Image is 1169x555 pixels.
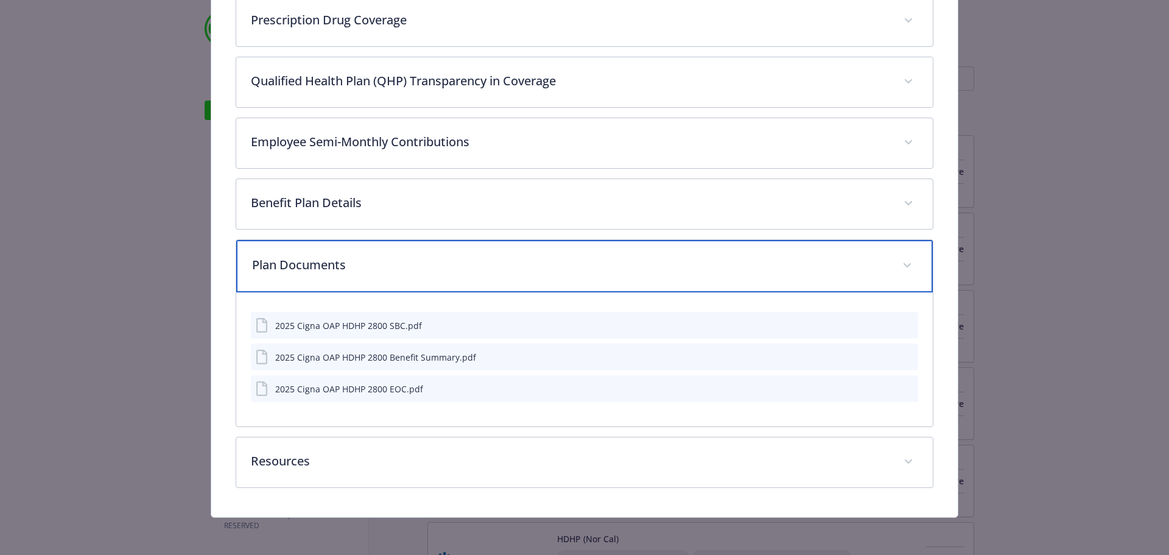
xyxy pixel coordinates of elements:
button: download file [883,383,893,395]
p: Prescription Drug Coverage [251,11,890,29]
div: Benefit Plan Details [236,179,933,229]
div: Resources [236,437,933,487]
p: Resources [251,452,890,470]
button: download file [883,351,893,364]
div: 2025 Cigna OAP HDHP 2800 EOC.pdf [275,383,423,395]
div: Plan Documents [236,240,933,292]
button: preview file [902,351,913,364]
p: Plan Documents [252,256,888,274]
div: 2025 Cigna OAP HDHP 2800 SBC.pdf [275,319,422,332]
p: Employee Semi-Monthly Contributions [251,133,890,151]
div: Qualified Health Plan (QHP) Transparency in Coverage [236,57,933,107]
div: Plan Documents [236,292,933,426]
button: download file [883,319,893,332]
p: Qualified Health Plan (QHP) Transparency in Coverage [251,72,890,90]
div: Employee Semi-Monthly Contributions [236,118,933,168]
div: 2025 Cigna OAP HDHP 2800 Benefit Summary.pdf [275,351,476,364]
button: preview file [902,383,913,395]
p: Benefit Plan Details [251,194,890,212]
button: preview file [902,319,913,332]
